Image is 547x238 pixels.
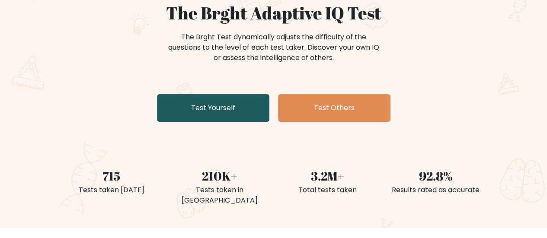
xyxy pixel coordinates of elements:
[279,167,377,185] div: 3.2M+
[63,185,160,195] div: Tests taken [DATE]
[171,167,269,185] div: 210K+
[387,185,485,195] div: Results rated as accurate
[171,185,269,206] div: Tests taken in [GEOGRAPHIC_DATA]
[387,167,485,185] div: 92.8%
[166,32,382,63] div: The Brght Test dynamically adjusts the difficulty of the questions to the level of each test take...
[278,94,390,122] a: Test Others
[63,167,160,185] div: 715
[63,3,485,23] h1: The Brght Adaptive IQ Test
[157,94,269,122] a: Test Yourself
[279,185,377,195] div: Total tests taken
